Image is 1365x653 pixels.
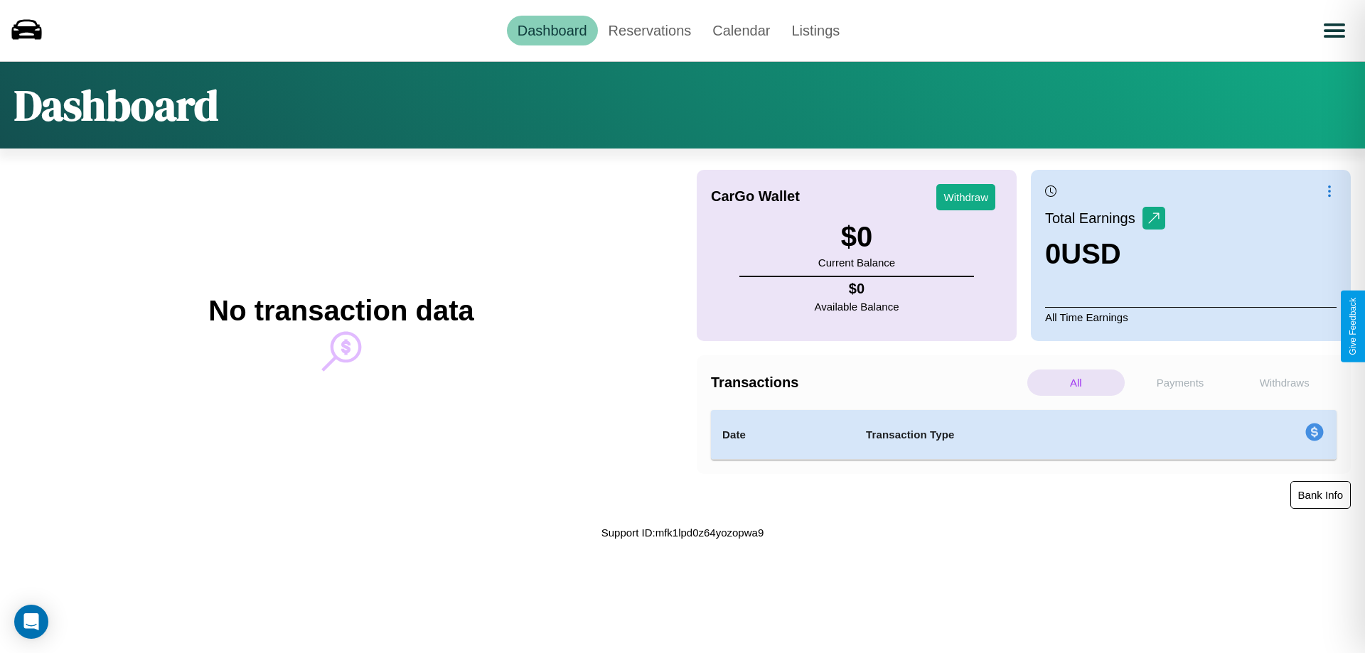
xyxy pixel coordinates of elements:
[936,184,995,210] button: Withdraw
[14,605,48,639] div: Open Intercom Messenger
[1045,205,1142,231] p: Total Earnings
[815,281,899,297] h4: $ 0
[507,16,598,45] a: Dashboard
[818,221,895,253] h3: $ 0
[1290,481,1351,509] button: Bank Info
[598,16,702,45] a: Reservations
[1236,369,1333,396] p: Withdraws
[601,523,764,542] p: Support ID: mfk1lpd0z64yozopwa9
[1027,369,1125,396] p: All
[711,410,1337,460] table: simple table
[781,16,850,45] a: Listings
[711,188,800,205] h4: CarGo Wallet
[1045,238,1165,270] h3: 0 USD
[1348,298,1358,355] div: Give Feedback
[1045,307,1337,327] p: All Time Earnings
[711,374,1024,391] h4: Transactions
[1315,11,1354,50] button: Open menu
[1132,369,1229,396] p: Payments
[722,426,843,443] h4: Date
[866,426,1189,443] h4: Transaction Type
[14,76,218,134] h1: Dashboard
[208,295,473,327] h2: No transaction data
[815,297,899,316] p: Available Balance
[702,16,781,45] a: Calendar
[818,253,895,272] p: Current Balance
